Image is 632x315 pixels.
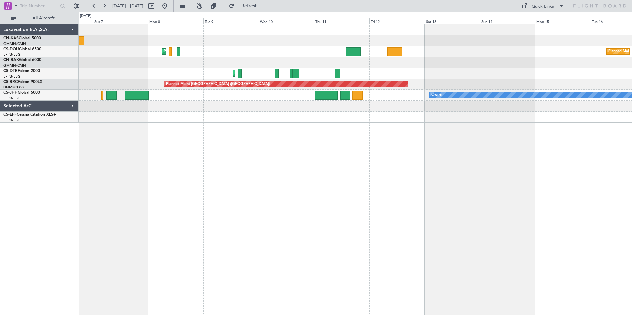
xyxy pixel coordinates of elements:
div: Sun 14 [480,18,535,24]
span: [DATE] - [DATE] [112,3,143,9]
button: All Aircraft [7,13,72,23]
a: CS-JHHGlobal 6000 [3,91,40,95]
input: Trip Number [20,1,58,11]
a: GMMN/CMN [3,63,26,68]
span: Refresh [236,4,263,8]
div: Tue 9 [203,18,258,24]
a: CS-RRCFalcon 900LX [3,80,42,84]
button: Quick Links [518,1,567,11]
div: Fri 12 [369,18,424,24]
a: CS-DTRFalcon 2000 [3,69,40,73]
div: Thu 11 [314,18,369,24]
span: CN-RAK [3,58,19,62]
div: Owner [431,90,443,100]
div: Planned Maint [GEOGRAPHIC_DATA] ([GEOGRAPHIC_DATA]) [166,79,270,89]
div: Wed 10 [259,18,314,24]
span: CS-JHH [3,91,18,95]
div: Mon 8 [148,18,203,24]
div: [DATE] [80,13,91,19]
div: Planned Maint Mugla ([GEOGRAPHIC_DATA]) [235,68,312,78]
a: LFPB/LBG [3,74,20,79]
span: CS-RRC [3,80,18,84]
a: DNMM/LOS [3,85,24,90]
div: Planned Maint [GEOGRAPHIC_DATA] ([GEOGRAPHIC_DATA]) [164,47,268,56]
span: CN-KAS [3,36,19,40]
a: CN-RAKGlobal 6000 [3,58,41,62]
a: CS-EFFCessna Citation XLS+ [3,113,56,117]
div: Sun 7 [93,18,148,24]
div: Sat 13 [425,18,480,24]
a: CN-KASGlobal 5000 [3,36,41,40]
span: CS-EFF [3,113,17,117]
a: LFPB/LBG [3,118,20,122]
a: GMMN/CMN [3,41,26,46]
span: CS-DTR [3,69,18,73]
span: All Aircraft [17,16,70,20]
a: CS-DOUGlobal 6500 [3,47,41,51]
button: Refresh [226,1,265,11]
div: Mon 15 [535,18,590,24]
a: LFPB/LBG [3,52,20,57]
a: LFPB/LBG [3,96,20,101]
div: Quick Links [532,3,554,10]
span: CS-DOU [3,47,19,51]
